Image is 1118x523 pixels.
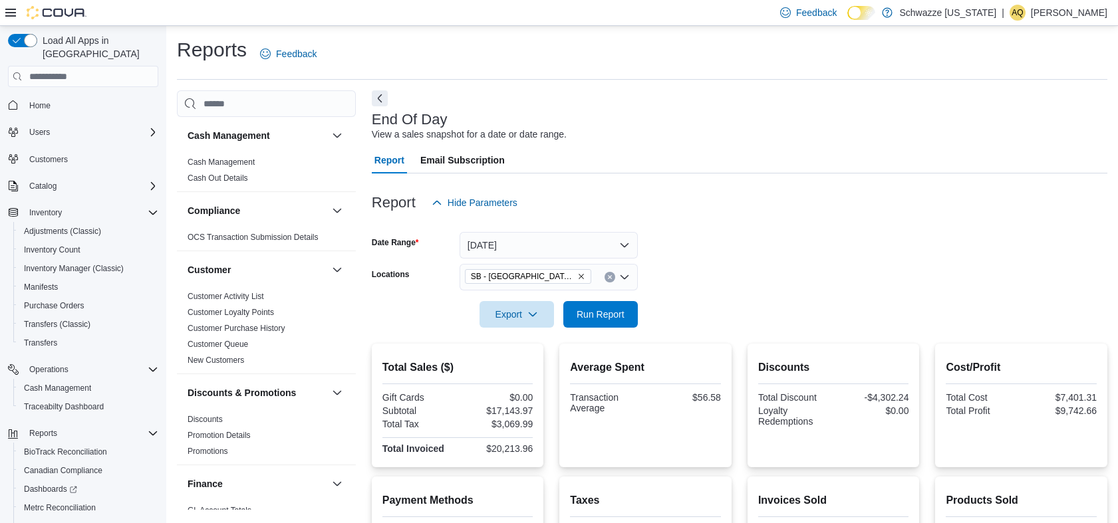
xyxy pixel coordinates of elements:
[19,399,158,415] span: Traceabilty Dashboard
[570,360,721,375] h2: Average Spent
[563,301,638,328] button: Run Report
[24,205,67,221] button: Inventory
[188,204,327,217] button: Compliance
[188,339,248,350] span: Customer Queue
[374,147,404,173] span: Report
[3,424,164,443] button: Reports
[471,270,575,283] span: SB - [GEOGRAPHIC_DATA][PERSON_NAME]
[188,173,248,183] a: Cash Out Details
[3,95,164,114] button: Home
[382,492,533,508] h2: Payment Methods
[177,229,356,251] div: Compliance
[19,242,86,258] a: Inventory Count
[382,443,444,454] strong: Total Invoiced
[188,430,251,441] span: Promotion Details
[188,355,244,366] span: New Customers
[24,226,101,237] span: Adjustments (Classic)
[19,335,63,351] a: Transfers
[29,428,57,439] span: Reports
[1024,392,1097,403] div: $7,401.31
[188,505,251,516] span: GL Account Totals
[188,414,223,425] span: Discounts
[19,500,101,516] a: Metrc Reconciliation
[460,392,533,403] div: $0.00
[188,447,228,456] a: Promotions
[24,124,158,140] span: Users
[24,151,158,167] span: Customers
[1031,5,1107,21] p: [PERSON_NAME]
[19,500,158,516] span: Metrc Reconciliation
[188,291,264,302] span: Customer Activity List
[1010,5,1026,21] div: Anastasia Queen
[188,477,327,490] button: Finance
[372,112,448,128] h3: End Of Day
[177,288,356,373] div: Customer
[648,392,721,403] div: $56.58
[619,272,630,282] button: Open list of options
[836,392,908,403] div: -$4,302.24
[19,481,82,497] a: Dashboards
[177,37,247,63] h1: Reports
[24,319,90,330] span: Transfers (Classic)
[577,272,585,280] button: Remove SB - Fort Collins from selection in this group
[188,263,327,276] button: Customer
[19,399,109,415] a: Traceabilty Dashboard
[188,356,244,365] a: New Customers
[3,360,164,379] button: Operations
[188,446,228,457] span: Promotions
[3,203,164,222] button: Inventory
[29,181,57,191] span: Catalog
[570,492,721,508] h2: Taxes
[847,20,848,21] span: Dark Mode
[19,380,96,396] a: Cash Management
[19,316,158,332] span: Transfers (Classic)
[19,261,129,276] a: Inventory Manager (Classic)
[24,300,84,311] span: Purchase Orders
[758,392,831,403] div: Total Discount
[276,47,317,60] span: Feedback
[372,195,416,211] h3: Report
[1002,5,1004,21] p: |
[460,443,533,454] div: $20,213.96
[188,324,285,333] a: Customer Purchase History
[24,245,80,255] span: Inventory Count
[372,269,410,280] label: Locations
[19,298,158,314] span: Purchase Orders
[188,232,319,243] span: OCS Transaction Submission Details
[372,90,388,106] button: Next
[1024,405,1097,416] div: $9,742.66
[3,177,164,195] button: Catalog
[3,150,164,169] button: Customers
[177,411,356,465] div: Discounts & Promotions
[24,362,158,377] span: Operations
[329,128,345,144] button: Cash Management
[329,385,345,401] button: Discounts & Promotions
[188,307,274,318] span: Customer Loyalty Points
[24,178,158,194] span: Catalog
[19,463,158,478] span: Canadian Compliance
[24,425,158,441] span: Reports
[13,461,164,480] button: Canadian Compliance
[188,308,274,317] a: Customer Loyalty Points
[188,477,223,490] h3: Finance
[188,173,248,183] span: Cash Out Details
[13,379,164,397] button: Cash Management
[758,492,909,508] h2: Invoices Sold
[29,154,68,165] span: Customers
[24,338,57,348] span: Transfers
[1012,5,1023,21] span: AQ
[29,207,62,218] span: Inventory
[946,492,1097,508] h2: Products Sold
[27,6,86,19] img: Cova
[24,484,77,494] span: Dashboards
[13,480,164,498] a: Dashboards
[758,405,831,427] div: Loyalty Redemptions
[382,405,455,416] div: Subtotal
[382,419,455,429] div: Total Tax
[13,259,164,278] button: Inventory Manager (Classic)
[329,476,345,492] button: Finance
[188,415,223,424] a: Discounts
[13,222,164,241] button: Adjustments (Classic)
[329,262,345,278] button: Customer
[19,279,158,295] span: Manifests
